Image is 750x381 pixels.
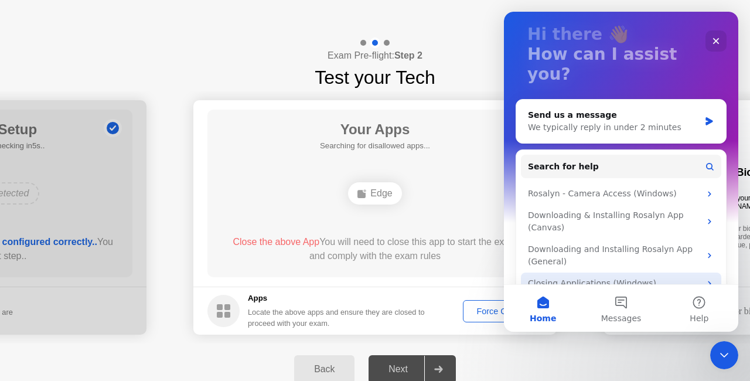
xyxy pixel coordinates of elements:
[348,182,401,205] div: Edge
[298,364,351,375] div: Back
[710,341,738,369] iframe: Intercom live chat
[248,292,425,304] h5: Apps
[467,307,538,316] div: Force Close...
[394,50,422,60] b: Step 2
[315,63,435,91] h1: Test your Tech
[224,235,526,263] div: You will need to close this app to start the exam and comply with the exam rules
[372,364,424,375] div: Next
[463,300,543,322] button: Force Close...
[504,12,738,332] iframe: Intercom live chat
[320,140,430,152] h5: Searching for disallowed apps...
[320,119,430,140] h1: Your Apps
[248,307,425,329] div: Locate the above apps and ensure they are closed to proceed with your exam.
[233,237,319,247] span: Close the above App
[328,49,422,63] h4: Exam Pre-flight:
